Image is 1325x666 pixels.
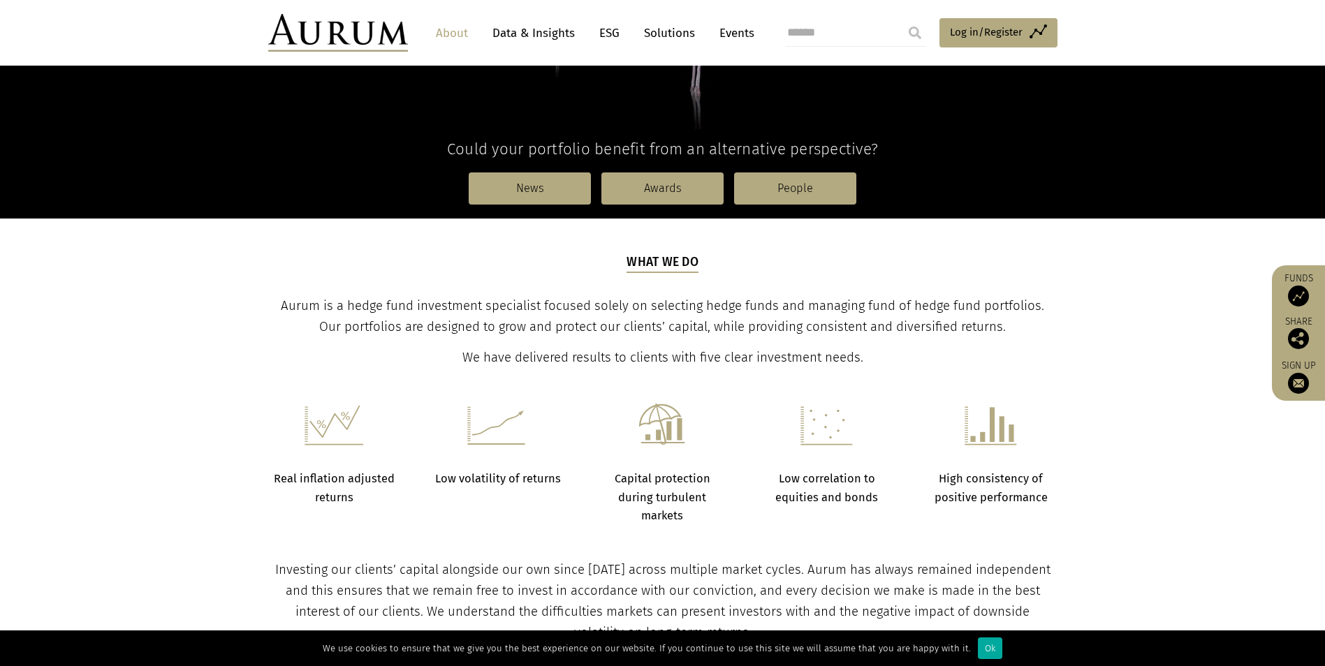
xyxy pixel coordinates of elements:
[1288,328,1309,349] img: Share this post
[734,172,856,205] a: People
[435,472,561,485] strong: Low volatility of returns
[462,350,863,365] span: We have delivered results to clients with five clear investment needs.
[637,20,702,46] a: Solutions
[615,472,710,522] strong: Capital protection during turbulent markets
[950,24,1023,40] span: Log in/Register
[939,18,1057,47] a: Log in/Register
[712,20,754,46] a: Events
[627,253,698,273] h5: What we do
[1279,360,1318,394] a: Sign up
[935,472,1048,503] strong: High consistency of positive performance
[268,140,1057,158] h4: Could your portfolio benefit from an alternative perspective?
[268,14,408,52] img: Aurum
[601,172,724,205] a: Awards
[281,298,1044,334] span: Aurum is a hedge fund investment specialist focused solely on selecting hedge funds and managing ...
[775,472,878,503] strong: Low correlation to equities and bonds
[275,562,1051,640] span: Investing our clients’ capital alongside our own since [DATE] across multiple market cycles. Auru...
[274,472,395,503] strong: Real inflation adjusted returns
[1279,317,1318,349] div: Share
[592,20,627,46] a: ESG
[1288,373,1309,394] img: Sign up to our newsletter
[429,20,475,46] a: About
[978,637,1002,659] div: Ok
[485,20,582,46] a: Data & Insights
[901,19,929,47] input: Submit
[1279,272,1318,306] a: Funds
[1288,286,1309,306] img: Access Funds
[469,172,591,205] a: News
